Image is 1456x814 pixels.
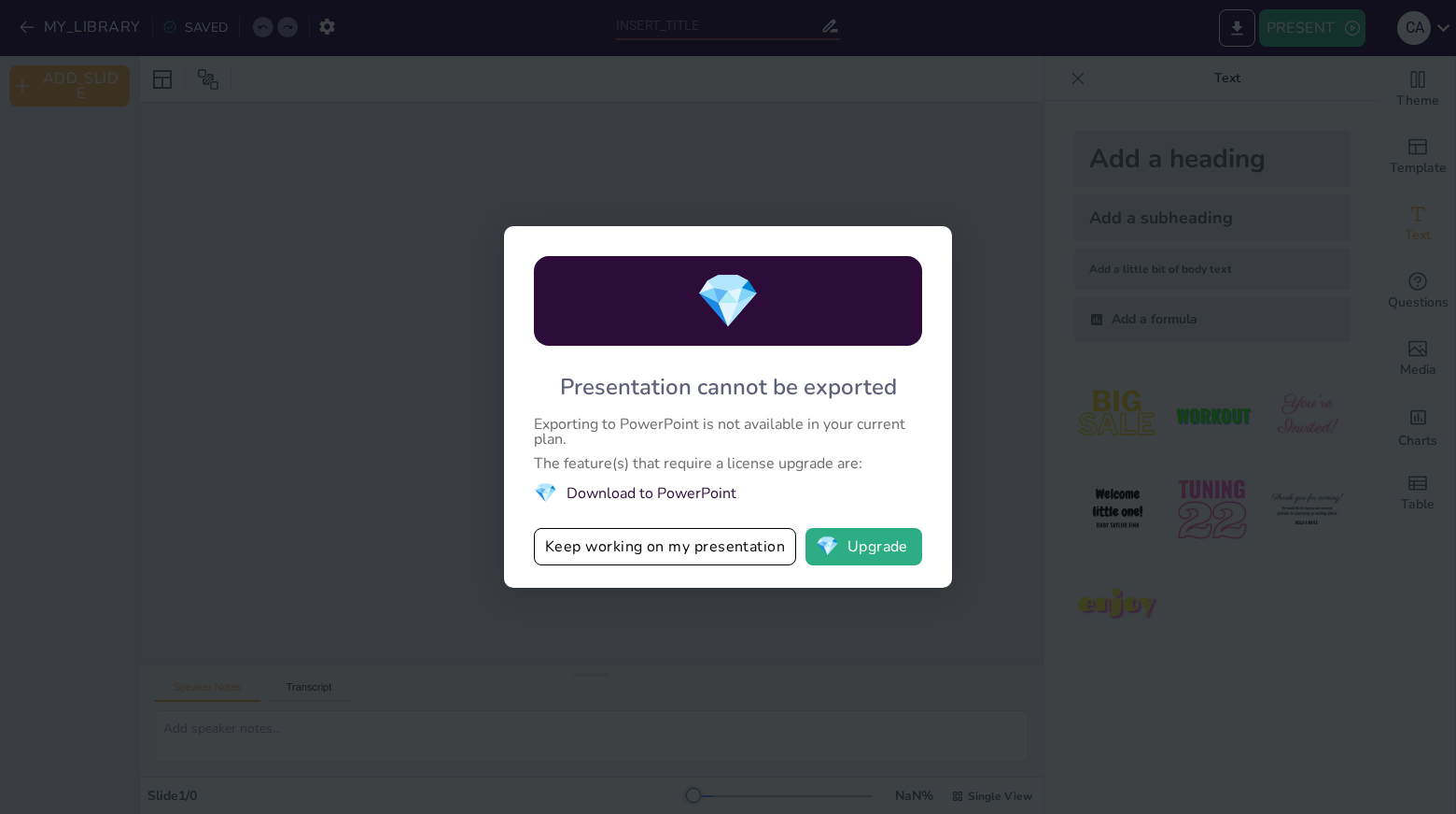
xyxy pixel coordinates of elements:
[560,372,897,402] div: Presentation cannot be exported
[534,480,922,506] li: Download to PowerPoint
[534,417,922,447] div: Exporting to PowerPoint is not available in your current plan.
[816,537,839,556] span: diamond
[805,528,922,565] button: diamondUpgrade
[534,480,557,506] span: diamond
[695,265,761,337] span: diamond
[534,456,922,471] div: The feature(s) that require a license upgrade are:
[534,528,796,565] button: Keep working on my presentation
